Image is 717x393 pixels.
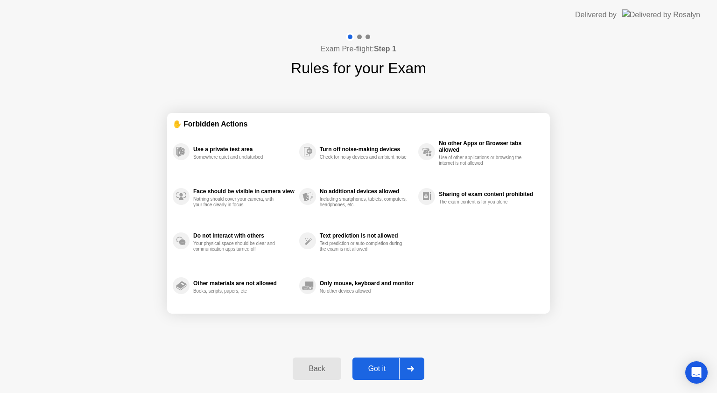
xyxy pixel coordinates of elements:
[439,199,527,205] div: The exam content is for you alone
[321,43,396,55] h4: Exam Pre-flight:
[685,361,708,384] div: Open Intercom Messenger
[355,365,399,373] div: Got it
[320,232,414,239] div: Text prediction is not allowed
[575,9,617,21] div: Delivered by
[320,196,408,208] div: Including smartphones, tablets, computers, headphones, etc.
[622,9,700,20] img: Delivered by Rosalyn
[320,188,414,195] div: No additional devices allowed
[291,57,426,79] h1: Rules for your Exam
[173,119,544,129] div: ✋ Forbidden Actions
[193,154,281,160] div: Somewhere quiet and undisturbed
[374,45,396,53] b: Step 1
[193,146,295,153] div: Use a private test area
[193,188,295,195] div: Face should be visible in camera view
[352,358,424,380] button: Got it
[293,358,341,380] button: Back
[320,280,414,287] div: Only mouse, keyboard and monitor
[320,154,408,160] div: Check for noisy devices and ambient noise
[439,155,527,166] div: Use of other applications or browsing the internet is not allowed
[193,232,295,239] div: Do not interact with others
[320,241,408,252] div: Text prediction or auto-completion during the exam is not allowed
[439,191,540,197] div: Sharing of exam content prohibited
[193,280,295,287] div: Other materials are not allowed
[193,288,281,294] div: Books, scripts, papers, etc
[295,365,338,373] div: Back
[320,146,414,153] div: Turn off noise-making devices
[320,288,408,294] div: No other devices allowed
[439,140,540,153] div: No other Apps or Browser tabs allowed
[193,196,281,208] div: Nothing should cover your camera, with your face clearly in focus
[193,241,281,252] div: Your physical space should be clear and communication apps turned off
